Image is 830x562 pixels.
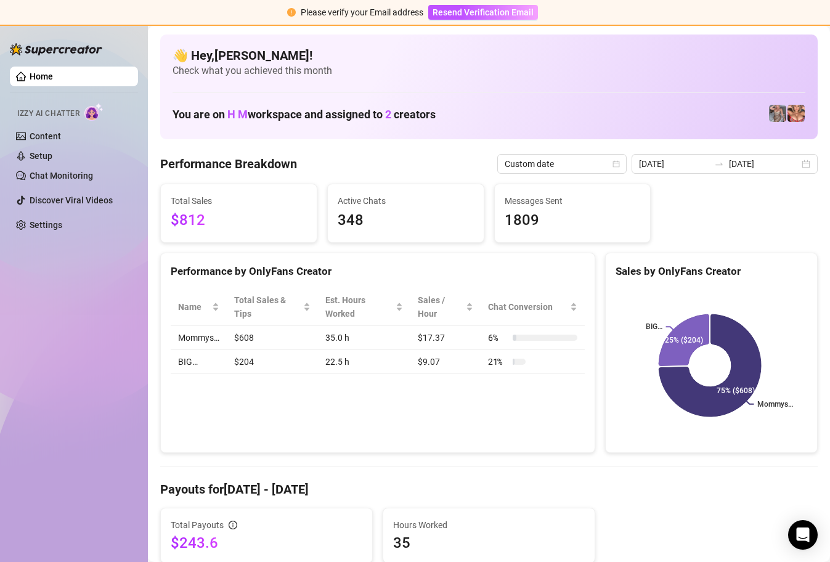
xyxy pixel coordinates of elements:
[385,108,391,121] span: 2
[481,288,585,326] th: Chat Conversion
[234,293,301,320] span: Total Sales & Tips
[287,8,296,17] span: exclamation-circle
[318,350,410,374] td: 22.5 h
[410,288,481,326] th: Sales / Hour
[30,220,62,230] a: Settings
[338,194,474,208] span: Active Chats
[318,326,410,350] td: 35.0 h
[488,331,508,344] span: 6 %
[757,400,793,409] text: Mommys…
[714,159,724,169] span: swap-right
[229,521,237,529] span: info-circle
[410,350,481,374] td: $9.07
[171,288,227,326] th: Name
[769,105,786,122] img: pennylondonvip
[410,326,481,350] td: $17.37
[173,47,805,64] h4: 👋 Hey, [PERSON_NAME] !
[393,518,585,532] span: Hours Worked
[418,293,463,320] span: Sales / Hour
[227,326,318,350] td: $608
[488,355,508,369] span: 21 %
[433,7,534,17] span: Resend Verification Email
[301,6,423,19] div: Please verify your Email address
[171,209,307,232] span: $812
[325,293,393,320] div: Est. Hours Worked
[227,288,318,326] th: Total Sales & Tips
[788,520,818,550] div: Open Intercom Messenger
[646,322,662,331] text: BIG…
[338,209,474,232] span: 348
[30,71,53,81] a: Home
[171,194,307,208] span: Total Sales
[178,300,210,314] span: Name
[227,108,248,121] span: H M
[173,108,436,121] h1: You are on workspace and assigned to creators
[84,103,104,121] img: AI Chatter
[10,43,102,55] img: logo-BBDzfeDw.svg
[173,64,805,78] span: Check what you achieved this month
[505,155,619,173] span: Custom date
[30,131,61,141] a: Content
[30,195,113,205] a: Discover Viral Videos
[30,151,52,161] a: Setup
[227,350,318,374] td: $204
[171,518,224,532] span: Total Payouts
[787,105,805,122] img: pennylondon
[160,481,818,498] h4: Payouts for [DATE] - [DATE]
[505,194,641,208] span: Messages Sent
[729,157,799,171] input: End date
[171,350,227,374] td: BIG…
[639,157,709,171] input: Start date
[612,160,620,168] span: calendar
[171,533,362,553] span: $243.6
[428,5,538,20] button: Resend Verification Email
[714,159,724,169] span: to
[171,326,227,350] td: Mommys…
[160,155,297,173] h4: Performance Breakdown
[171,263,585,280] div: Performance by OnlyFans Creator
[30,171,93,181] a: Chat Monitoring
[488,300,568,314] span: Chat Conversion
[616,263,807,280] div: Sales by OnlyFans Creator
[505,209,641,232] span: 1809
[17,108,79,120] span: Izzy AI Chatter
[393,533,585,553] span: 35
